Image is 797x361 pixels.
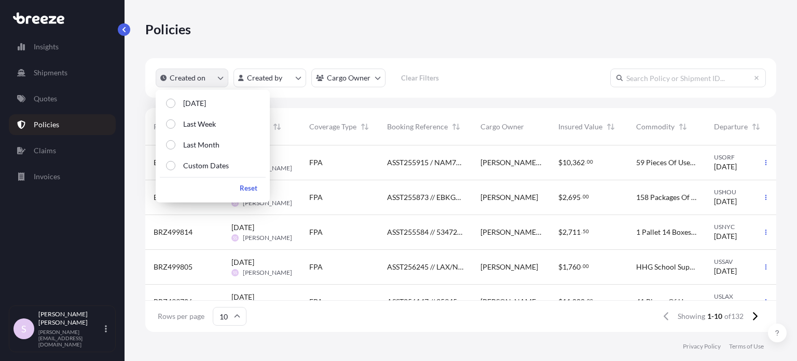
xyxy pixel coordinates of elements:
span: [DATE] [231,292,254,302]
span: [DATE] [714,162,737,172]
a: Insights [9,36,116,57]
input: Search Policy or Shipment ID... [610,69,766,87]
span: , [567,263,568,271]
span: Commodity [636,122,675,132]
span: Rows per page [158,311,204,322]
span: 59 Pieces Of Used Household Goods And Personal Effects [636,157,697,168]
span: 1 Pallet 14 Boxes Of Used Household Goods And Personal Effects [636,227,697,237]
span: Cargo Owner [480,122,524,132]
span: 50 [583,230,589,233]
span: of 132 [724,311,744,322]
p: [DATE] [183,98,206,109]
span: [PERSON_NAME] [243,199,292,207]
p: Custom Dates [183,161,229,171]
span: $ [558,263,562,271]
span: Departure [714,122,748,132]
span: Showing [678,311,705,322]
p: Policies [145,21,191,37]
p: [PERSON_NAME] [PERSON_NAME] [38,310,103,327]
span: . [581,195,582,198]
span: Policy Number [154,122,202,132]
span: ASST256147 // 259450714 [387,297,464,307]
span: [PERSON_NAME] [PERSON_NAME] [480,227,542,237]
a: Policies [9,114,116,135]
span: Booking Reference [387,122,448,132]
span: Insured Value [558,122,602,132]
button: Sort [750,121,762,133]
span: $ [558,229,562,236]
p: Cargo Owner [327,73,370,83]
span: ASST255915 / NAM7969681 [387,157,464,168]
button: Custom Dates [160,156,266,175]
p: Last Month [183,140,219,150]
span: 00 [583,264,589,268]
span: [DATE] [714,266,737,276]
span: [DATE] [714,231,737,242]
span: 2 [562,229,567,236]
span: 711 [568,229,581,236]
a: Shipments [9,62,116,83]
p: Policies [34,119,59,130]
p: Created on [170,73,205,83]
p: [PERSON_NAME][EMAIL_ADDRESS][DOMAIN_NAME] [38,329,103,347]
span: [PERSON_NAME] Origenes [480,297,542,307]
p: Clear Filters [401,73,439,83]
span: FPA [309,262,323,272]
span: USNYC [714,223,775,231]
span: 00 [583,195,589,198]
span: . [581,230,582,233]
span: BRZ500099 [154,157,193,168]
button: Sort [359,121,371,133]
button: Sort [271,121,283,133]
button: Clear Filters [391,70,449,86]
p: Invoices [34,171,60,182]
span: , [567,229,568,236]
button: Sort [604,121,617,133]
span: 000 [572,298,585,305]
span: S [21,324,26,334]
span: FPA [309,227,323,237]
span: 10 [562,159,571,166]
span: [DATE] [714,196,737,207]
span: . [585,299,586,303]
span: 158 Packages Of Used Household Goods And Personal Effects [636,192,697,203]
span: 362 [572,159,585,166]
span: ASST255873 // EBKGQ0012E69 // TXGU4334642 [387,192,464,203]
p: Reset [240,183,257,193]
span: BRZ499706 [154,297,193,307]
button: Last Week [160,115,266,133]
span: 2 [562,194,567,201]
span: BRZ499805 [154,262,193,272]
span: USORF [714,153,775,162]
span: USLAX [714,292,775,301]
button: Reset [231,180,266,196]
div: createdOn Filter options [156,90,270,203]
button: Last Month [160,136,266,154]
p: Insights [34,42,59,52]
p: Quotes [34,93,57,104]
span: HHG School Suppliers Books [636,262,697,272]
span: ASST255584 // 534725BLNAV [387,227,464,237]
span: 00 [587,160,593,164]
button: [DATE] [160,94,266,113]
span: SS [233,268,237,278]
span: [PERSON_NAME] [PERSON_NAME] [480,157,542,168]
p: Shipments [34,68,67,78]
button: cargoOwner Filter options [311,69,386,87]
span: SS [233,198,237,208]
span: 00 [587,299,593,303]
span: BRZ499814 [154,227,193,237]
a: Terms of Use [729,342,764,351]
span: 695 [568,194,581,201]
p: Privacy Policy [683,342,721,351]
span: [PERSON_NAME] [480,192,538,203]
span: SS [233,233,237,243]
span: , [571,298,572,305]
span: ASST256245 // LAX/NBO/1133204 [387,262,464,272]
span: 1 [562,263,567,271]
button: Sort [677,121,689,133]
span: [DATE] [231,222,254,233]
a: Quotes [9,88,116,109]
span: FPA [309,157,323,168]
